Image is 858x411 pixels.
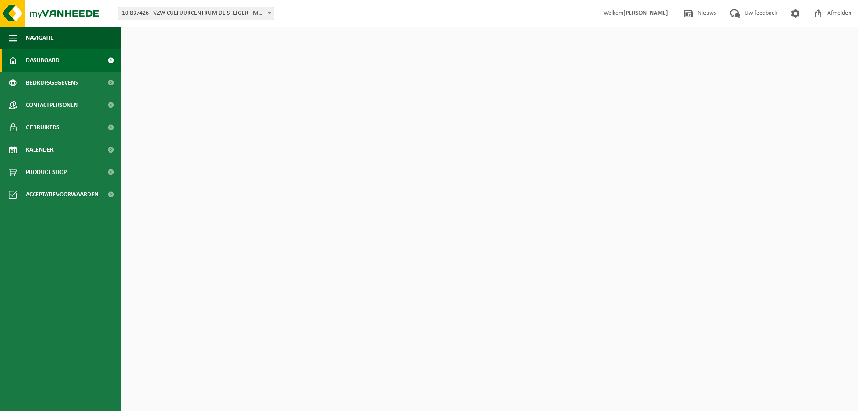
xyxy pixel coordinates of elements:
[26,183,98,206] span: Acceptatievoorwaarden
[26,49,59,72] span: Dashboard
[623,10,668,17] strong: [PERSON_NAME]
[26,139,54,161] span: Kalender
[26,161,67,183] span: Product Shop
[118,7,274,20] span: 10-837426 - VZW CULTUURCENTRUM DE STEIGER - MENEN
[26,116,59,139] span: Gebruikers
[26,94,78,116] span: Contactpersonen
[26,72,78,94] span: Bedrijfsgegevens
[26,27,54,49] span: Navigatie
